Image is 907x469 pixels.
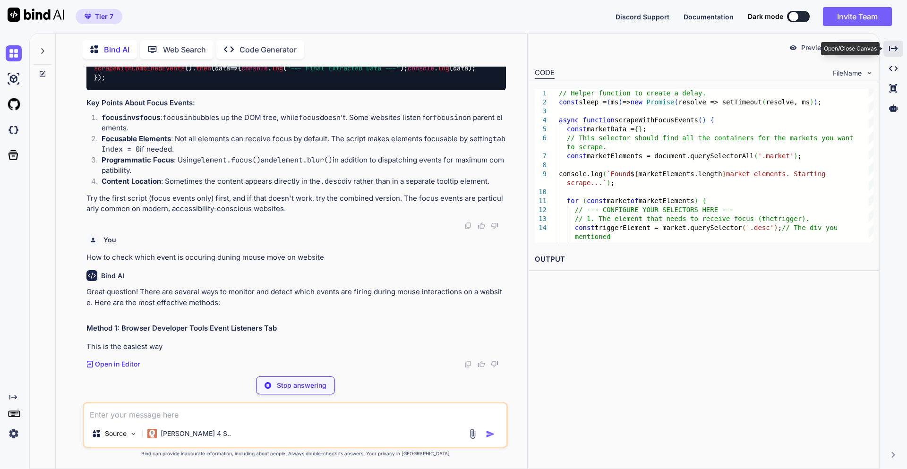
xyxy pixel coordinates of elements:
img: Bind AI [8,8,64,22]
h6: You [103,235,116,245]
span: scrape...` [567,179,607,187]
span: market [607,197,631,205]
strong: Content Location [102,177,161,186]
span: '.desc' [746,224,774,231]
p: : bubbles up the DOM tree, while doesn't. Some websites listen for on parent elements. [102,112,506,134]
span: // The div you [782,224,838,231]
span: Documentation [684,13,734,21]
span: const [587,197,607,205]
span: r the markets you want [766,134,853,142]
span: log [438,64,449,72]
div: 15 [535,241,547,250]
span: console [408,64,434,72]
p: Bind can provide inaccurate information, including about people. Always double-check its answers.... [83,450,508,457]
code: focusin [163,113,192,122]
span: marketElements.length [638,170,722,178]
span: // 1. The element that needs to receive focus (the [574,215,773,222]
span: { [634,125,638,133]
span: trigger). [774,215,810,222]
div: 14 [535,223,547,232]
span: scrapeWithCombinedEvents [94,64,185,72]
button: Invite Team [823,7,892,26]
span: new [630,98,642,106]
span: ) [702,116,706,124]
p: Open in Editor [95,359,140,369]
p: Try the first script (focus events only) first, and if that doesn't work, try the combined versio... [86,193,506,214]
span: of [630,197,638,205]
img: chat [6,45,22,61]
span: triggerElement = market.querySelector [595,224,742,231]
code: focus [299,113,320,122]
span: // Helper function to create a delay. [559,89,706,97]
span: ) [813,98,817,106]
span: ( [754,152,758,160]
span: Promise [646,98,674,106]
span: ; [818,98,821,106]
code: focusin [433,113,462,122]
strong: Focusable Elements [102,134,171,143]
span: } [722,170,726,178]
span: ( [582,197,586,205]
img: darkCloudIdeIcon [6,122,22,138]
span: => [215,64,238,72]
img: dislike [491,360,498,368]
span: ) [694,197,698,205]
span: Dark mode [748,12,783,21]
p: This is the easiest way [86,341,506,352]
span: market elements. Starting [726,170,826,178]
span: ; [610,179,614,187]
h6: Bind AI [101,271,124,281]
p: Bind AI [104,44,129,55]
img: like [478,222,485,230]
span: { [634,170,638,178]
span: ) [810,98,813,106]
div: 10 [535,188,547,196]
span: ( [742,224,745,231]
div: Open/Close Canvas [821,42,880,55]
span: ; [642,125,646,133]
code: focus [139,113,161,122]
span: sleep = [579,98,607,106]
div: 1 [535,89,547,98]
strong: Programmatic Focus [102,155,174,164]
span: ) [774,224,778,231]
p: : Not all elements can receive focus by default. The script makes elements focusable by setting i... [102,134,506,155]
div: 11 [535,196,547,205]
img: copy [464,222,472,230]
img: Pick Models [129,430,137,438]
span: // --- CONFIGURE YOUR SELECTORS HERE --- [574,206,734,213]
span: marketData = [587,125,634,133]
img: ai-studio [6,71,22,87]
span: mentioned [574,233,610,240]
p: Great question! There are several ways to monitor and detect which events are firing during mouse... [86,287,506,308]
img: Claude 4 Sonnet [147,429,157,438]
span: for [567,197,579,205]
span: resolve, ms [766,98,810,106]
button: premiumTier 7 [76,9,122,24]
span: const [567,152,587,160]
span: $ [630,170,634,178]
p: [PERSON_NAME] 4 S.. [161,429,231,438]
span: ms [610,98,618,106]
p: Code Generator [240,44,297,55]
span: { [702,197,706,205]
p: : Using and in addition to dispatching events for maximum compatibility. [102,155,506,176]
div: 13 [535,214,547,223]
img: githubLight [6,96,22,112]
code: element.focus() [197,155,261,165]
div: 9 [535,170,547,179]
h2: OUTPUT [529,248,879,271]
div: 2 [535,98,547,107]
div: 4 [535,116,547,125]
span: console.log [559,170,603,178]
span: { [710,116,714,124]
span: const [567,125,587,133]
span: FileName [833,68,862,78]
div: CODE [535,68,555,79]
span: => [623,98,631,106]
p: Stop answering [277,381,326,390]
span: const [559,98,579,106]
span: then [196,64,211,72]
img: dislike [491,222,498,230]
span: Tier 7 [95,12,113,21]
